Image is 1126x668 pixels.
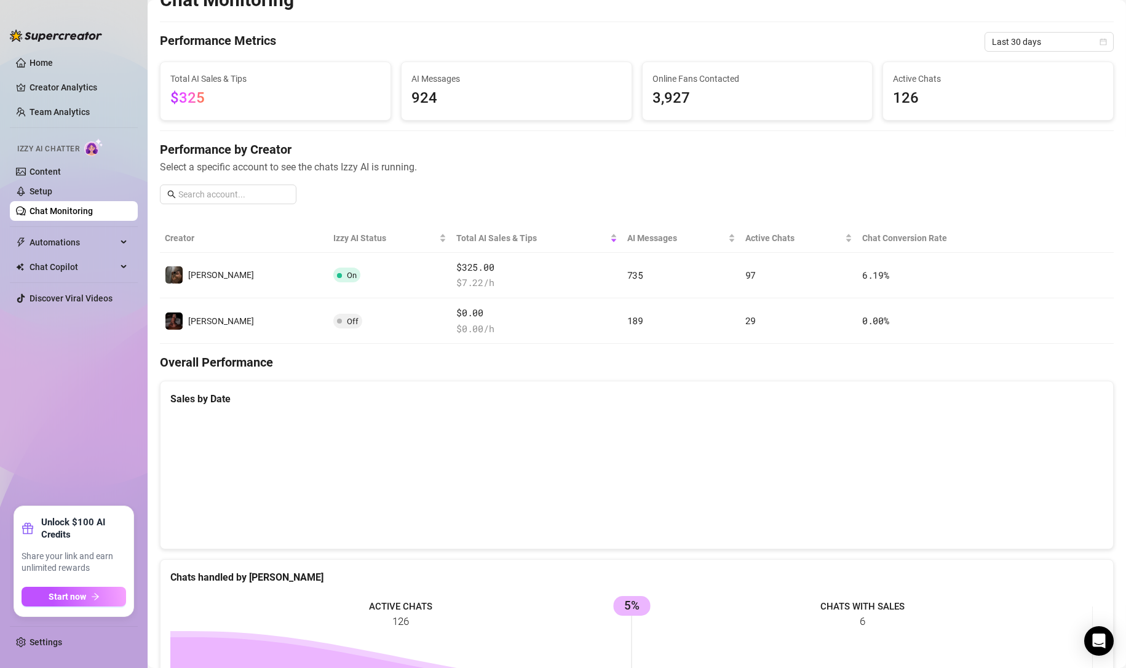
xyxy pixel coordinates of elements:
[30,233,117,252] span: Automations
[347,317,359,326] span: Off
[165,266,183,284] img: Edgar
[160,224,328,253] th: Creator
[456,231,607,245] span: Total AI Sales & Tips
[170,89,205,106] span: $325
[893,72,1103,85] span: Active Chats
[16,237,26,247] span: thunderbolt
[328,224,452,253] th: Izzy AI Status
[456,260,617,275] span: $325.00
[22,587,126,606] button: Start nowarrow-right
[22,551,126,575] span: Share your link and earn unlimited rewards
[160,141,1114,158] h4: Performance by Creator
[745,314,756,327] span: 29
[862,269,889,281] span: 6.19 %
[30,186,52,196] a: Setup
[1084,626,1114,656] div: Open Intercom Messenger
[49,592,86,602] span: Start now
[30,78,128,97] a: Creator Analytics
[30,167,61,177] a: Content
[333,231,437,245] span: Izzy AI Status
[451,224,622,253] th: Total AI Sales & Tips
[740,224,857,253] th: Active Chats
[347,271,357,280] span: On
[167,190,176,199] span: search
[30,293,113,303] a: Discover Viral Videos
[84,138,103,156] img: AI Chatter
[745,269,756,281] span: 97
[160,159,1114,175] span: Select a specific account to see the chats Izzy AI is running.
[91,592,100,601] span: arrow-right
[411,87,622,110] span: 924
[178,188,289,201] input: Search account...
[456,306,617,320] span: $0.00
[22,522,34,535] span: gift
[627,314,643,327] span: 189
[170,570,1103,585] div: Chats handled by [PERSON_NAME]
[456,322,617,336] span: $ 0.00 /h
[992,33,1106,51] span: Last 30 days
[857,224,1018,253] th: Chat Conversion Rate
[652,87,863,110] span: 3,927
[170,391,1103,407] div: Sales by Date
[652,72,863,85] span: Online Fans Contacted
[10,30,102,42] img: logo-BBDzfeDw.svg
[745,231,843,245] span: Active Chats
[411,72,622,85] span: AI Messages
[188,316,254,326] span: [PERSON_NAME]
[627,231,726,245] span: AI Messages
[30,637,62,647] a: Settings
[41,516,126,541] strong: Unlock $100 AI Credits
[456,276,617,290] span: $ 7.22 /h
[170,72,381,85] span: Total AI Sales & Tips
[165,312,183,330] img: Maria
[30,257,117,277] span: Chat Copilot
[30,58,53,68] a: Home
[893,87,1103,110] span: 126
[16,263,24,271] img: Chat Copilot
[30,206,93,216] a: Chat Monitoring
[160,354,1114,371] h4: Overall Performance
[188,270,254,280] span: [PERSON_NAME]
[160,32,276,52] h4: Performance Metrics
[622,224,740,253] th: AI Messages
[862,314,889,327] span: 0.00 %
[627,269,643,281] span: 735
[30,107,90,117] a: Team Analytics
[17,143,79,155] span: Izzy AI Chatter
[1100,38,1107,46] span: calendar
